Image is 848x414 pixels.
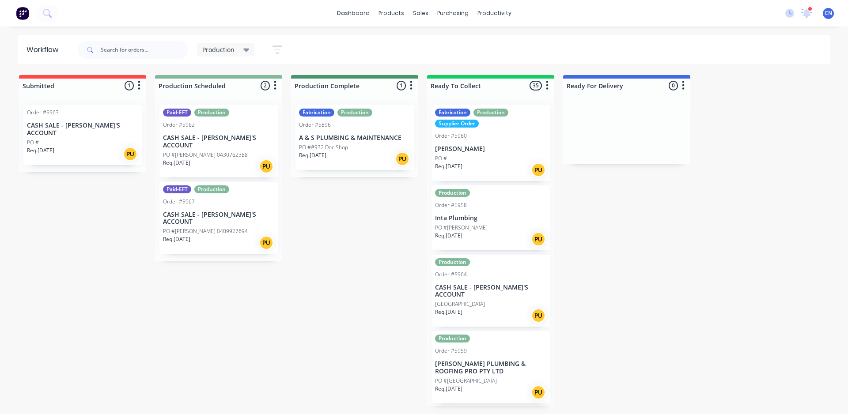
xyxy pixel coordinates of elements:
div: Production [435,189,470,197]
p: [PERSON_NAME] [435,145,546,153]
input: Search for orders... [101,41,188,59]
span: CN [825,9,832,17]
div: ProductionOrder #5964CASH SALE - [PERSON_NAME]'S ACCOUNT[GEOGRAPHIC_DATA]Req.[DATE]PU [432,255,550,327]
div: ProductionOrder #5959[PERSON_NAME] PLUMBING & ROOFING PRO PTY LTDPO #[GEOGRAPHIC_DATA]Req.[DATE]PU [432,331,550,403]
div: PU [531,309,545,323]
p: PO #[PERSON_NAME] 0409927694 [163,227,248,235]
a: dashboard [333,7,374,20]
div: Production [473,109,508,117]
span: Production [202,45,235,54]
div: PU [395,152,409,166]
div: sales [409,7,433,20]
div: products [374,7,409,20]
p: Req. [DATE] [27,147,54,154]
div: Production [194,109,229,117]
p: CASH SALE - [PERSON_NAME]'S ACCOUNT [27,122,138,137]
div: Order #5896 [299,121,331,129]
div: Production [194,185,229,193]
div: purchasing [433,7,473,20]
div: Supplier Order [435,120,479,128]
p: Req. [DATE] [163,235,190,243]
div: FabricationProductionOrder #5896A & S PLUMBING & MAINTENANCEPO ##932 Doc ShopReq.[DATE]PU [295,105,414,170]
div: Order #5967 [163,198,195,206]
p: PO # [435,154,447,162]
div: Order #5959 [435,347,467,355]
div: PU [123,147,137,161]
div: Order #5958 [435,201,467,209]
div: Workflow [26,45,63,55]
div: Fabrication [299,109,334,117]
div: PU [531,163,545,177]
p: Req. [DATE] [435,385,462,393]
div: Paid-EFTProductionOrder #5967CASH SALE - [PERSON_NAME]'S ACCOUNTPO #[PERSON_NAME] 0409927694Req.[... [159,182,278,254]
div: Production [435,258,470,266]
div: ProductionOrder #5958Inta PlumbingPO #[PERSON_NAME]Req.[DATE]PU [432,185,550,250]
p: Req. [DATE] [435,232,462,240]
p: PO #[GEOGRAPHIC_DATA] [435,377,497,385]
div: Order #5963CASH SALE - [PERSON_NAME]'S ACCOUNTPO #Req.[DATE]PU [23,105,142,165]
p: CASH SALE - [PERSON_NAME]'S ACCOUNT [435,284,546,299]
div: PU [531,385,545,399]
p: CASH SALE - [PERSON_NAME]'S ACCOUNT [163,211,274,226]
p: A & S PLUMBING & MAINTENANCE [299,134,410,142]
div: Paid-EFT [163,109,191,117]
div: Paid-EFTProductionOrder #5962CASH SALE - [PERSON_NAME]'S ACCOUNTPO #[PERSON_NAME] 0430762388Req.[... [159,105,278,177]
div: Fabrication [435,109,470,117]
div: Order #5964 [435,271,467,279]
img: Factory [16,7,29,20]
div: Production [337,109,372,117]
p: PO #[PERSON_NAME] 0430762388 [163,151,248,159]
div: Order #5962 [163,121,195,129]
div: Production [435,335,470,342]
p: CASH SALE - [PERSON_NAME]'S ACCOUNT [163,134,274,149]
p: PO ##932 Doc Shop [299,143,348,151]
p: Inta Plumbing [435,215,546,222]
div: Order #5963 [27,109,59,117]
p: Req. [DATE] [435,308,462,316]
div: PU [531,232,545,246]
p: Req. [DATE] [299,151,326,159]
p: PO # [27,139,39,147]
div: FabricationProductionSupplier OrderOrder #5960[PERSON_NAME]PO #Req.[DATE]PU [432,105,550,181]
p: [GEOGRAPHIC_DATA] [435,300,485,308]
p: PO #[PERSON_NAME] [435,224,488,232]
p: [PERSON_NAME] PLUMBING & ROOFING PRO PTY LTD [435,360,546,375]
p: Req. [DATE] [163,159,190,167]
div: PU [259,236,273,250]
div: PU [259,159,273,173]
div: productivity [473,7,516,20]
div: Paid-EFT [163,185,191,193]
div: Order #5960 [435,132,467,140]
p: Req. [DATE] [435,162,462,170]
